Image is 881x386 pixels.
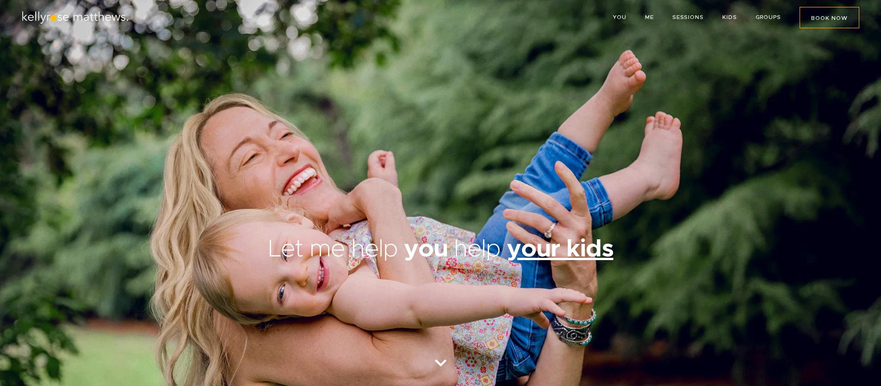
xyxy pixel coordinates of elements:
[672,14,704,20] a: SESSIONS
[21,17,130,26] a: Kellyrose Matthews logo
[645,14,654,20] a: ME
[722,14,737,20] span: KIDS
[268,237,398,261] span: Let me help
[507,237,614,261] u: your kids
[811,15,848,21] span: BOOK NOW
[454,237,501,261] span: help
[800,7,859,28] a: BOOK NOW
[613,14,627,20] a: YOU
[21,11,130,24] img: Kellyrose Matthews logo
[756,14,781,20] a: GROUPS
[404,237,448,261] span: you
